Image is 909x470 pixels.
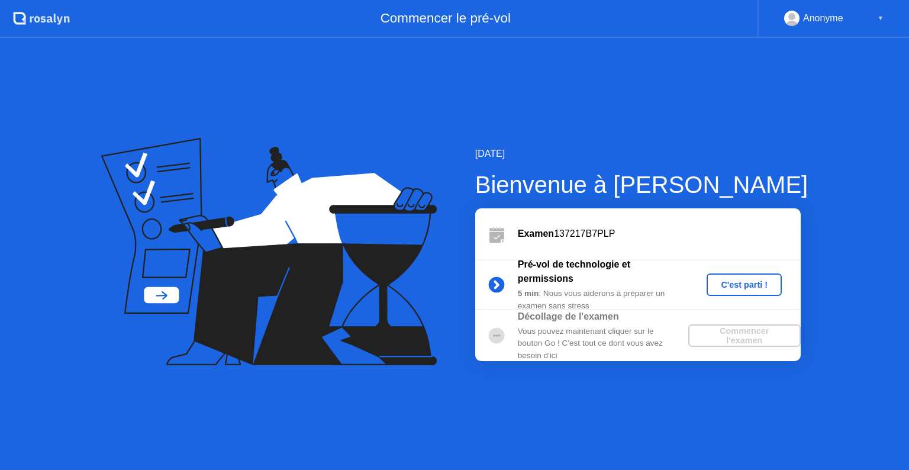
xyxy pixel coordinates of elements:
[711,280,777,289] div: C'est parti !
[878,11,884,26] div: ▼
[475,147,808,161] div: [DATE]
[518,288,688,312] div: : Nous vous aiderons à préparer un examen sans stress
[688,324,801,347] button: Commencer l'examen
[693,326,796,345] div: Commencer l'examen
[518,289,539,298] b: 5 min
[803,11,843,26] div: Anonyme
[475,167,808,202] div: Bienvenue à [PERSON_NAME]
[518,326,688,362] div: Vous pouvez maintenant cliquer sur le bouton Go ! C'est tout ce dont vous avez besoin d'ici
[518,228,554,239] b: Examen
[518,259,630,284] b: Pré-vol de technologie et permissions
[707,273,782,296] button: C'est parti !
[518,227,801,241] div: 137217B7PLP
[518,311,619,321] b: Décollage de l'examen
